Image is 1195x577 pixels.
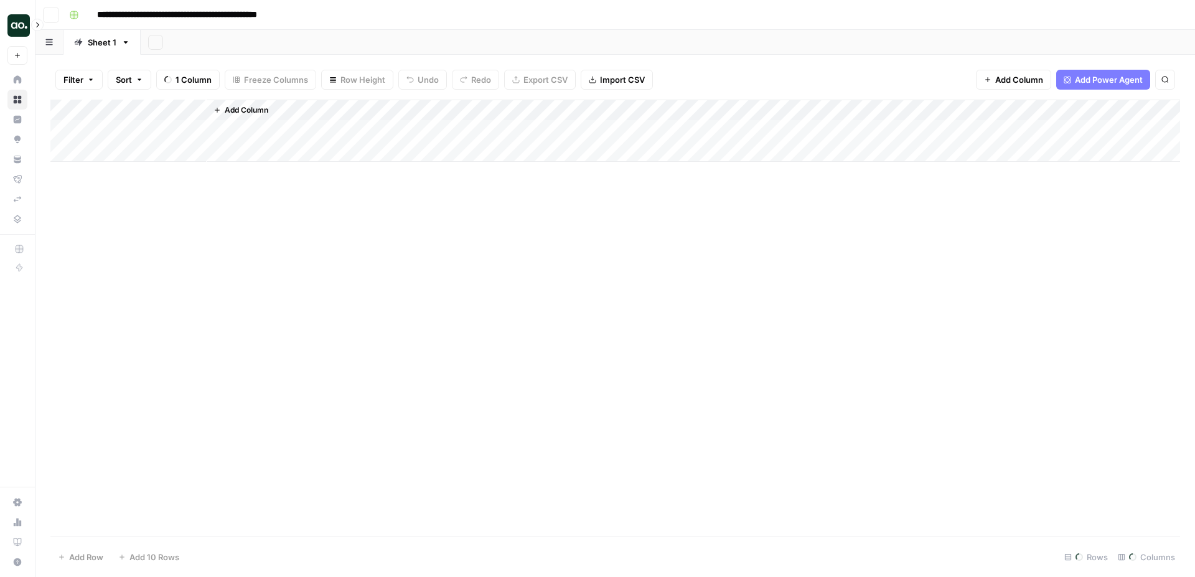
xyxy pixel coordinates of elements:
[88,36,116,49] div: Sheet 1
[7,169,27,189] a: Flightpath
[7,189,27,209] a: Syncs
[452,70,499,90] button: Redo
[7,90,27,110] a: Browse
[209,102,273,118] button: Add Column
[1075,73,1143,86] span: Add Power Agent
[7,552,27,572] button: Help + Support
[63,30,141,55] a: Sheet 1
[225,70,316,90] button: Freeze Columns
[523,73,568,86] span: Export CSV
[50,547,111,567] button: Add Row
[976,70,1051,90] button: Add Column
[7,149,27,169] a: Your Data
[995,73,1043,86] span: Add Column
[7,129,27,149] a: Opportunities
[7,10,27,41] button: Workspace: AirOps
[600,73,645,86] span: Import CSV
[108,70,151,90] button: Sort
[7,492,27,512] a: Settings
[111,547,187,567] button: Add 10 Rows
[116,73,132,86] span: Sort
[55,70,103,90] button: Filter
[176,73,212,86] span: 1 Column
[1059,547,1113,567] div: Rows
[504,70,576,90] button: Export CSV
[398,70,447,90] button: Undo
[7,14,30,37] img: AirOps Logo
[1056,70,1150,90] button: Add Power Agent
[471,73,491,86] span: Redo
[7,209,27,229] a: Data Library
[244,73,308,86] span: Freeze Columns
[129,551,179,563] span: Add 10 Rows
[7,110,27,129] a: Insights
[581,70,653,90] button: Import CSV
[7,70,27,90] a: Home
[1113,547,1180,567] div: Columns
[225,105,268,116] span: Add Column
[63,73,83,86] span: Filter
[418,73,439,86] span: Undo
[69,551,103,563] span: Add Row
[340,73,385,86] span: Row Height
[321,70,393,90] button: Row Height
[7,532,27,552] a: Learning Hub
[7,512,27,532] a: Usage
[156,70,220,90] button: 1 Column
